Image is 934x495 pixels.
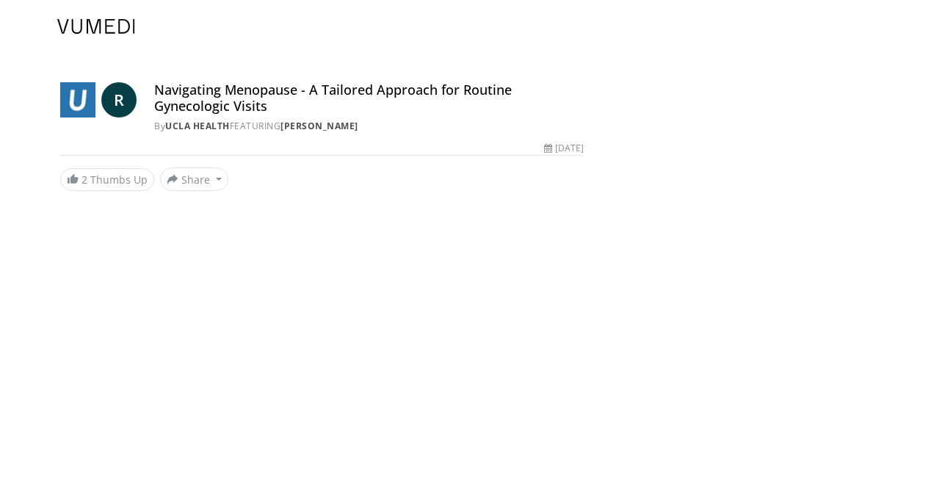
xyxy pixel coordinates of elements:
[154,120,584,133] div: By FEATURING
[544,142,584,155] div: [DATE]
[160,167,228,191] button: Share
[82,173,87,187] span: 2
[60,168,154,191] a: 2 Thumbs Up
[60,82,95,118] img: UCLA Health
[280,120,358,132] a: [PERSON_NAME]
[165,120,230,132] a: UCLA Health
[101,82,137,118] a: R
[57,19,135,34] img: VuMedi Logo
[154,82,584,114] h4: Navigating Menopause - A Tailored Approach for Routine Gynecologic Visits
